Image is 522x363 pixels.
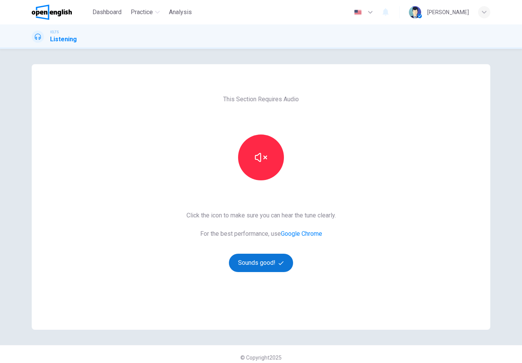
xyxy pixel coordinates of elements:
[92,8,122,17] span: Dashboard
[32,5,89,20] a: OpenEnglish logo
[50,35,77,44] h1: Listening
[186,229,336,238] span: For the best performance, use
[427,8,469,17] div: [PERSON_NAME]
[229,254,293,272] button: Sounds good!
[166,5,195,19] button: Analysis
[128,5,163,19] button: Practice
[32,5,72,20] img: OpenEnglish logo
[223,95,299,104] span: This Section Requires Audio
[353,10,363,15] img: en
[89,5,125,19] button: Dashboard
[169,8,192,17] span: Analysis
[409,6,421,18] img: Profile picture
[131,8,153,17] span: Practice
[240,355,282,361] span: © Copyright 2025
[50,29,59,35] span: IELTS
[281,230,322,237] a: Google Chrome
[186,211,336,220] span: Click the icon to make sure you can hear the tune clearly.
